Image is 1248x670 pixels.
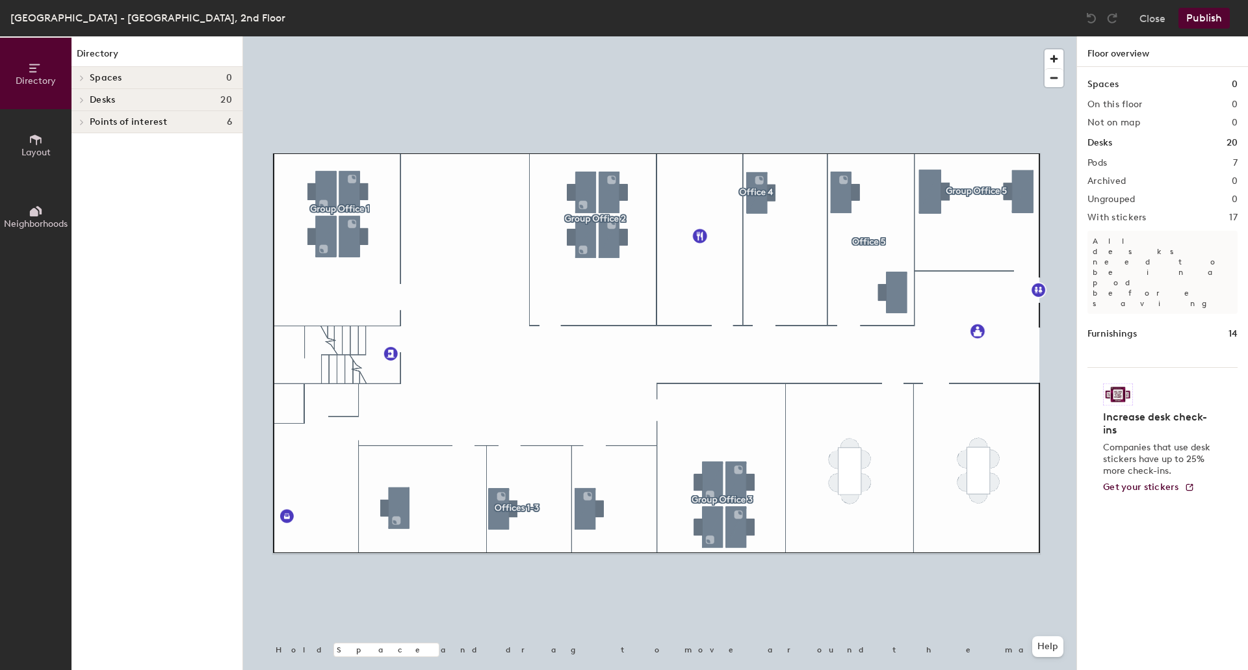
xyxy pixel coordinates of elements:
[1232,77,1238,92] h1: 0
[90,117,167,127] span: Points of interest
[1087,327,1137,341] h1: Furnishings
[1085,12,1098,25] img: Undo
[1106,12,1119,25] img: Redo
[1087,231,1238,314] p: All desks need to be in a pod before saving
[1103,482,1179,493] span: Get your stickers
[1077,36,1248,67] h1: Floor overview
[1232,194,1238,205] h2: 0
[1087,99,1143,110] h2: On this floor
[1232,99,1238,110] h2: 0
[220,95,232,105] span: 20
[1139,8,1165,29] button: Close
[1087,136,1112,150] h1: Desks
[90,73,122,83] span: Spaces
[1032,636,1063,657] button: Help
[1232,176,1238,187] h2: 0
[1087,176,1126,187] h2: Archived
[90,95,115,105] span: Desks
[227,117,232,127] span: 6
[1227,136,1238,150] h1: 20
[10,10,285,26] div: [GEOGRAPHIC_DATA] - [GEOGRAPHIC_DATA], 2nd Floor
[1087,194,1136,205] h2: Ungrouped
[1087,213,1147,223] h2: With stickers
[1103,383,1133,406] img: Sticker logo
[4,218,68,229] span: Neighborhoods
[21,147,51,158] span: Layout
[1233,158,1238,168] h2: 7
[1087,118,1140,128] h2: Not on map
[1178,8,1230,29] button: Publish
[1228,327,1238,341] h1: 14
[1103,442,1214,477] p: Companies that use desk stickers have up to 25% more check-ins.
[1087,158,1107,168] h2: Pods
[1087,77,1119,92] h1: Spaces
[1229,213,1238,223] h2: 17
[71,47,242,67] h1: Directory
[226,73,232,83] span: 0
[16,75,56,86] span: Directory
[1103,411,1214,437] h4: Increase desk check-ins
[1103,482,1195,493] a: Get your stickers
[1232,118,1238,128] h2: 0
